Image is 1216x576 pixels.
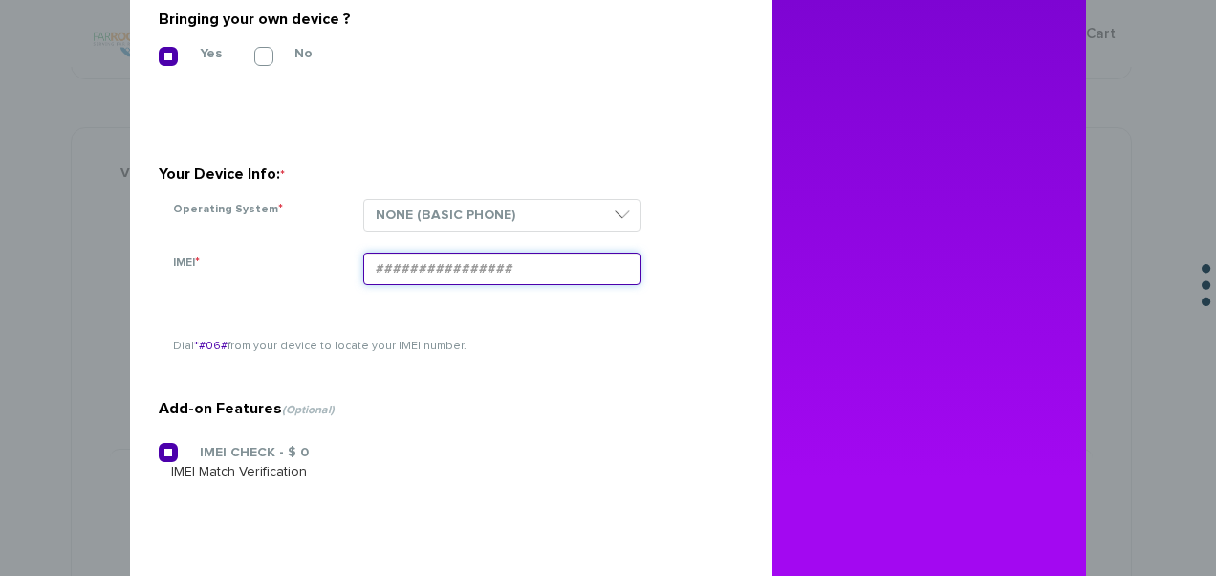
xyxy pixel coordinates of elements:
label: IMEI CHECK - $ 0 [171,444,309,461]
input: ################ [363,253,641,285]
p: Dial from your device to locate your IMEI number. [173,338,715,355]
label: IMEI [173,254,200,273]
span: (Optional) [282,405,335,416]
label: Yes [171,45,222,62]
div: Bringing your own device ? [159,4,729,34]
div: Add-on Features [159,295,729,425]
label: Operating System [173,200,283,219]
div: IMEI Match Verification [171,462,729,481]
span: *#06# [194,341,228,352]
label: No [266,45,313,62]
div: Your Device Info: [159,159,729,189]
